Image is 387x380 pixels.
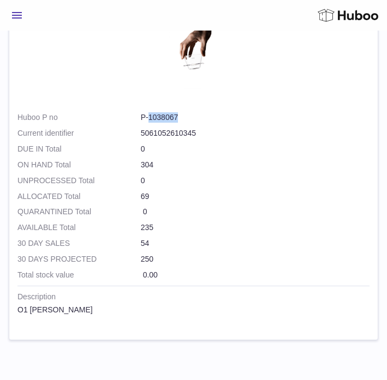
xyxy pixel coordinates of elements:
[17,254,370,270] td: 250
[17,238,370,254] td: 54
[143,207,147,216] span: 0
[143,270,158,279] span: 0.00
[17,191,370,207] td: 69
[17,238,141,249] strong: 30 DAY SALES
[17,144,370,160] td: 0
[17,207,141,217] strong: QUARANTINED Total
[17,128,141,138] dt: Current identifier
[17,160,141,170] strong: ON HAND Total
[17,176,370,191] td: 0
[141,112,370,123] dd: P-1038067
[17,222,141,233] strong: AVAILABLE Total
[166,23,221,96] img: product image
[17,176,141,186] strong: UNPROCESSED Total
[17,160,370,176] td: 304
[17,191,141,202] strong: ALLOCATED Total
[141,128,370,138] dd: 5061052610345
[17,222,370,238] td: 235
[17,254,141,264] strong: 30 DAYS PROJECTED
[17,305,370,315] div: O1 [PERSON_NAME]
[17,270,141,280] strong: Total stock value
[17,112,141,123] dt: Huboo P no
[17,144,141,154] strong: DUE IN Total
[17,292,370,305] strong: Description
